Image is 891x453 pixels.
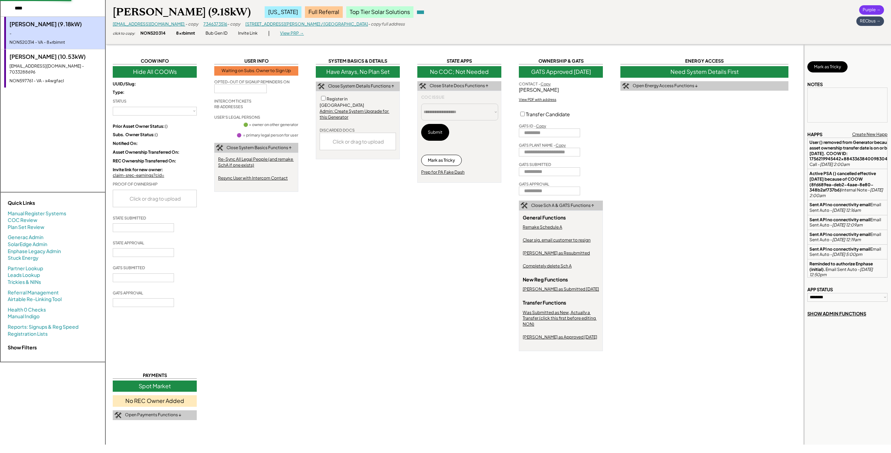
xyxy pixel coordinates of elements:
div: No REC Owner Added [113,395,197,406]
button: Mark as Tricky [807,61,848,72]
div: 🟢 = owner on other generator [243,122,298,127]
a: Trickies & NINs [8,279,41,286]
div: USER INFO [214,58,298,64]
div: GATS SUBMITTED [113,265,145,270]
div: Close System Details Functions ↑ [328,83,394,89]
div: OPTED-OUT OF SIGNUP REMINDERS ON [214,79,290,84]
div: () [113,132,197,138]
div: Email Sent Auto - [809,232,885,243]
div: RECbus → [856,16,884,26]
a: Referral Management [8,289,59,296]
div: GATS SUBMITTED [519,162,551,167]
div: [EMAIL_ADDRESS][DOMAIN_NAME] - 7033288696 [9,63,102,75]
div: Invite Link [238,30,258,36]
img: tool-icon.png [622,83,629,89]
div: Bub Gen ID [206,30,228,36]
div: Clear sig, email customer to resign [523,237,591,243]
div: [PERSON_NAME] as Approved [DATE] [523,334,597,340]
a: Manual Register Systems [8,210,66,217]
div: () [113,124,197,130]
div: Click or drag to upload [113,190,197,207]
em: [DATE] 2:00am [820,162,850,167]
div: ENERGY ACCESS [620,58,788,64]
label: Register in [GEOGRAPHIC_DATA] [320,96,364,108]
div: STATE APPROVAL [113,240,144,245]
a: [EMAIL_ADDRESS][DOMAIN_NAME] [113,21,185,27]
strong: Sent API no connectivity email [809,202,870,207]
div: [PERSON_NAME] (9.18kW) [113,5,251,19]
a: Generac Admin [8,234,43,241]
a: Manual Indigo [8,313,40,320]
div: Waiting on Subs. Owner to Sign Up [214,66,298,76]
a: Plan Set Review [8,224,44,231]
div: - copy full address [368,21,405,27]
img: tool-icon.png [216,145,223,151]
a: 7346373516 [203,21,227,27]
a: Health 0 Checks [8,306,46,313]
strong: Sent API no connectivity email [809,246,870,252]
div: [PERSON_NAME] (10.53kW) [9,53,102,61]
strong: Invite link for new owner: [113,167,163,172]
div: GATS ID - [519,123,546,128]
div: Transfer Functions [523,299,566,310]
u: Copy [536,124,546,128]
div: Open Energy Access Functions ↓ [633,83,698,89]
a: Leads Lookup [8,272,40,279]
div: NON520314 [140,30,166,36]
u: Copy [541,82,551,86]
a: SolarEdge Admin [8,241,47,248]
img: tool-icon.png [419,83,426,89]
strong: Subs. Owner Status: [113,132,155,137]
div: HAPPS [807,131,822,138]
button: Submit [421,124,449,141]
div: - copy [185,21,198,27]
div: - [9,31,102,37]
div: | [268,30,270,37]
div: - copy [227,21,240,27]
div: [PERSON_NAME] as Resubmitted [523,250,590,256]
div: Spot Market [113,381,197,392]
div: Email Sent Auto - [809,217,885,228]
div: [PERSON_NAME] (9.18kW) [9,20,102,28]
div: Hide All COOWs [113,66,197,77]
div: Close State Docs Functions ↑ [430,83,488,89]
em: [DATE] 5:00pm [832,252,862,257]
div: Admin: Create System Upgrade for this Generator [320,109,396,120]
div: No COC; Not Needed [417,66,501,77]
div: INTERCOM TICKETS [214,98,251,104]
div: View PDF with address [519,97,556,102]
div: Completely delete Sch A [523,263,572,269]
div: View PRP → [280,30,304,36]
em: [DATE] 12:16am [832,208,861,213]
a: Registration Lists [8,330,48,337]
div: Create New Happ [852,132,887,138]
strong: Show Filters [8,344,37,350]
div: NOTES [807,81,823,88]
div: Top Tier Solar Solutions [346,6,413,18]
strong: Active PSA () cancelled effective [DATE] because of COOW (8fd689ea-deb2-4aae-8e80-348b2af737b6) [809,171,877,193]
div: Full Referral [305,6,343,18]
div: SHOW ADMIN FUNCTIONS [807,311,866,317]
strong: Sent API no connectivity email [809,232,870,237]
strong: Notified On: [113,141,138,146]
div: Need System Details First [620,66,788,77]
div: STATE APPS [417,58,501,64]
div: STATUS [113,98,126,104]
div: CONTACT - [519,81,551,86]
div: Open Payments Functions ↓ [125,412,181,418]
u: claim-srec-earnings?cid= [113,173,164,178]
div: Quick Links [8,200,78,207]
div: NON520314 - VA - 8xrbimnt [9,40,102,46]
div: Email Sent Auto - [809,246,885,257]
em: [DATE] 12:19am [832,237,861,242]
div: Re-Sync All Legal People (and remake SchA if one exists) [218,156,294,168]
div: PAYMENTS [113,372,197,379]
strong: Sent API no connectivity email [809,217,870,222]
u: Copy [556,143,566,147]
div: SYSTEM BASICS & DETAILS [316,58,400,64]
div: APP STATUS [807,286,833,293]
div: GATS Approved [DATE] [519,66,603,77]
div: OWNERSHIP & GATS [519,58,603,64]
div: New Reg Functions [523,276,568,287]
div: GATS APPROVAL [113,290,143,295]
